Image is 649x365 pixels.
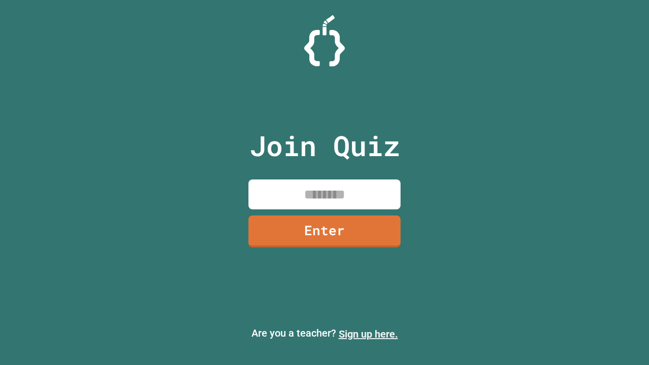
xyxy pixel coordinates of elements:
iframe: chat widget [565,280,639,323]
p: Join Quiz [249,125,400,167]
iframe: chat widget [606,324,639,355]
img: Logo.svg [304,15,345,66]
a: Sign up here. [339,328,398,340]
a: Enter [248,215,401,247]
p: Are you a teacher? [8,325,641,342]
